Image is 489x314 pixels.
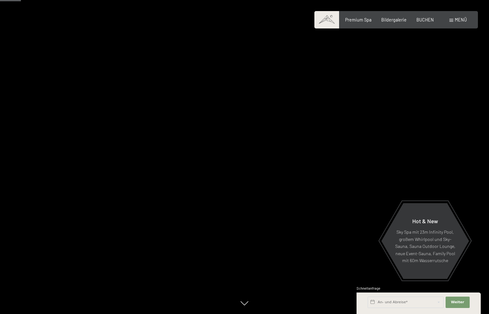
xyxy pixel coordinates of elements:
button: Weiter [446,297,470,308]
p: Sky Spa mit 23m Infinity Pool, großem Whirlpool und Sky-Sauna, Sauna Outdoor Lounge, neue Event-S... [395,229,455,264]
span: Weiter [451,300,464,305]
a: Hot & New Sky Spa mit 23m Infinity Pool, großem Whirlpool und Sky-Sauna, Sauna Outdoor Lounge, ne... [381,203,469,279]
a: Premium Spa [345,17,371,22]
span: Menü [455,17,467,22]
a: Bildergalerie [381,17,407,22]
span: Hot & New [412,218,438,225]
span: Schnellanfrage [357,286,380,290]
a: BUCHEN [416,17,434,22]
